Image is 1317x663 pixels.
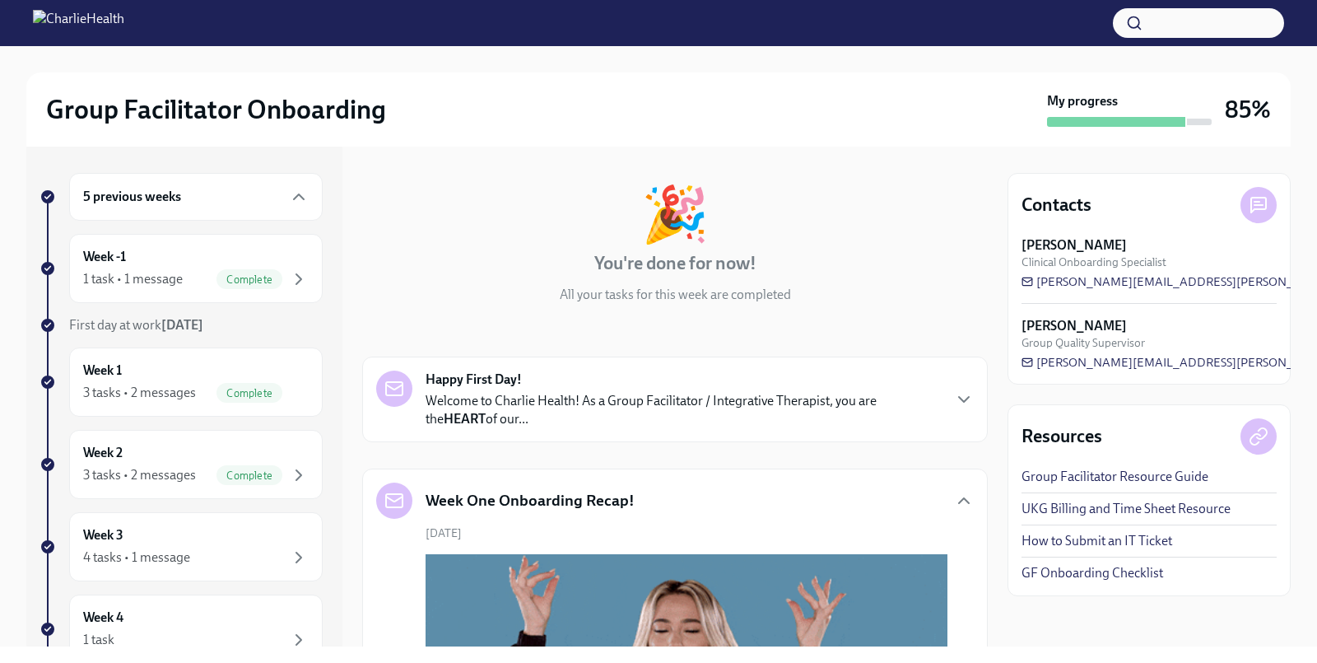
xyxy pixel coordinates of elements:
div: 1 task [83,631,114,649]
h3: 85% [1225,95,1271,124]
span: Clinical Onboarding Specialist [1021,254,1166,270]
strong: My progress [1047,92,1118,110]
a: UKG Billing and Time Sheet Resource [1021,500,1231,518]
h6: Week 3 [83,526,123,544]
div: 3 tasks • 2 messages [83,384,196,402]
h6: 5 previous weeks [83,188,181,206]
h4: Contacts [1021,193,1091,217]
strong: HEART [444,411,486,427]
a: Week 34 tasks • 1 message [40,512,323,581]
p: Welcome to Charlie Health! As a Group Facilitator / Integrative Therapist, you are the of our... [426,392,941,428]
h4: Resources [1021,424,1102,449]
strong: [PERSON_NAME] [1021,317,1127,335]
span: Group Quality Supervisor [1021,335,1145,351]
span: [DATE] [426,525,462,541]
span: Complete [216,387,282,399]
a: Week 23 tasks • 2 messagesComplete [40,430,323,499]
span: Complete [216,469,282,482]
h6: Week 2 [83,444,123,462]
strong: [DATE] [161,317,203,333]
h2: Group Facilitator Onboarding [46,93,386,126]
div: 4 tasks • 1 message [83,549,190,567]
h4: You're done for now! [594,251,756,276]
a: Group Facilitator Resource Guide [1021,468,1208,486]
a: GF Onboarding Checklist [1021,564,1163,582]
span: First day at work [69,317,203,333]
strong: Happy First Day! [426,371,522,389]
strong: [PERSON_NAME] [1021,236,1127,254]
div: 1 task • 1 message [83,270,183,288]
p: All your tasks for this week are completed [560,286,791,304]
h5: Week One Onboarding Recap! [426,490,635,511]
a: Week -11 task • 1 messageComplete [40,234,323,303]
a: Week 13 tasks • 2 messagesComplete [40,348,323,417]
div: 5 previous weeks [69,173,323,221]
span: Complete [216,273,282,286]
h6: Week -1 [83,248,126,266]
img: CharlieHealth [33,10,124,36]
div: 🎉 [641,187,709,241]
div: 3 tasks • 2 messages [83,466,196,484]
a: First day at work[DATE] [40,316,323,334]
a: How to Submit an IT Ticket [1021,532,1172,550]
h6: Week 1 [83,362,122,380]
h6: Week 4 [83,609,123,627]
